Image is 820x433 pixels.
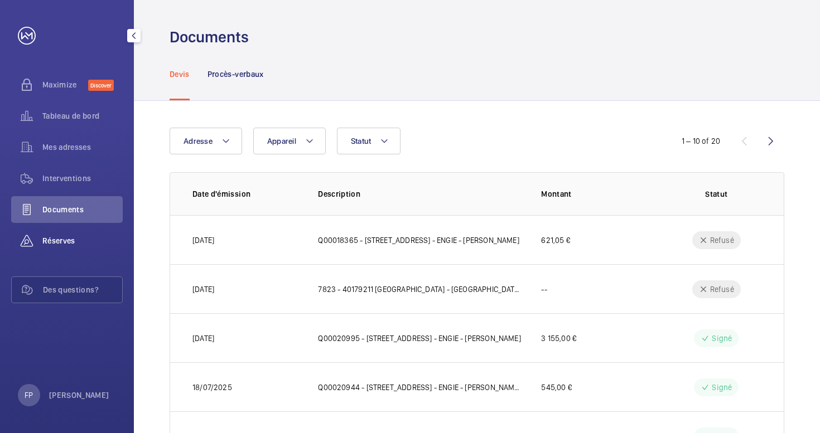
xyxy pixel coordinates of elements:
span: Discover [88,80,114,91]
span: Interventions [42,173,123,184]
p: Q00020944 - [STREET_ADDRESS] - ENGIE - [PERSON_NAME] - Régule Interventions [318,382,523,393]
p: Procès-verbaux [208,69,264,80]
p: 3 155,00 € [541,333,576,344]
p: Q00020995 - [STREET_ADDRESS] - ENGIE - [PERSON_NAME] [318,333,520,344]
span: Adresse [184,137,213,145]
p: 7823 - 40179211 [GEOGRAPHIC_DATA] - [GEOGRAPHIC_DATA] - [STREET_ADDRESS] [318,284,523,295]
p: Refusé [710,235,734,246]
span: Statut [351,137,372,145]
span: Tableau de bord [42,110,123,121]
p: [DATE] [192,284,214,295]
button: Statut [337,128,401,154]
span: Maximize [42,79,88,90]
p: [DATE] [192,235,214,246]
h1: Documents [170,27,249,47]
p: -- [541,284,547,295]
p: Montant [541,188,653,200]
p: Signé [712,333,732,344]
div: 1 – 10 of 20 [682,135,720,147]
p: [PERSON_NAME] [49,390,109,401]
p: Signé [712,382,732,393]
p: Refusé [710,284,734,295]
p: FP [25,390,33,401]
p: 18/07/2025 [192,382,232,393]
p: Devis [170,69,190,80]
button: Adresse [170,128,242,154]
p: 545,00 € [541,382,571,393]
p: Q00018365 - [STREET_ADDRESS] - ENGIE - [PERSON_NAME] [318,235,519,246]
span: Réserves [42,235,123,246]
p: Statut [672,188,761,200]
span: Mes adresses [42,142,123,153]
p: Description [318,188,523,200]
span: Documents [42,204,123,215]
p: [DATE] [192,333,214,344]
button: Appareil [253,128,326,154]
p: 621,05 € [541,235,570,246]
span: Des questions? [43,284,122,295]
span: Appareil [267,137,296,145]
p: Date d'émission [192,188,300,200]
